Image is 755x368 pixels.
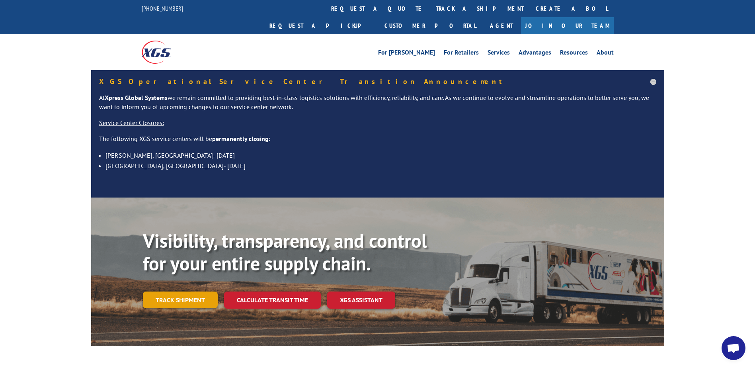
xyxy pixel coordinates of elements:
[99,78,656,85] h5: XGS Operational Service Center Transition Announcement
[99,134,656,150] p: The following XGS service centers will be :
[105,161,656,171] li: [GEOGRAPHIC_DATA], [GEOGRAPHIC_DATA]- [DATE]
[143,292,218,308] a: Track shipment
[444,49,479,58] a: For Retailers
[263,17,378,34] a: Request a pickup
[722,336,745,360] a: Open chat
[224,292,321,309] a: Calculate transit time
[488,49,510,58] a: Services
[327,292,395,309] a: XGS ASSISTANT
[519,49,551,58] a: Advantages
[99,93,656,119] p: At we remain committed to providing best-in-class logistics solutions with efficiency, reliabilit...
[521,17,614,34] a: Join Our Team
[482,17,521,34] a: Agent
[142,4,183,12] a: [PHONE_NUMBER]
[378,17,482,34] a: Customer Portal
[597,49,614,58] a: About
[560,49,588,58] a: Resources
[378,49,435,58] a: For [PERSON_NAME]
[105,94,168,102] strong: Xpress Global Systems
[99,119,164,127] u: Service Center Closures:
[212,135,269,143] strong: permanently closing
[105,150,656,161] li: [PERSON_NAME], [GEOGRAPHIC_DATA]- [DATE]
[143,228,427,276] b: Visibility, transparency, and control for your entire supply chain.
